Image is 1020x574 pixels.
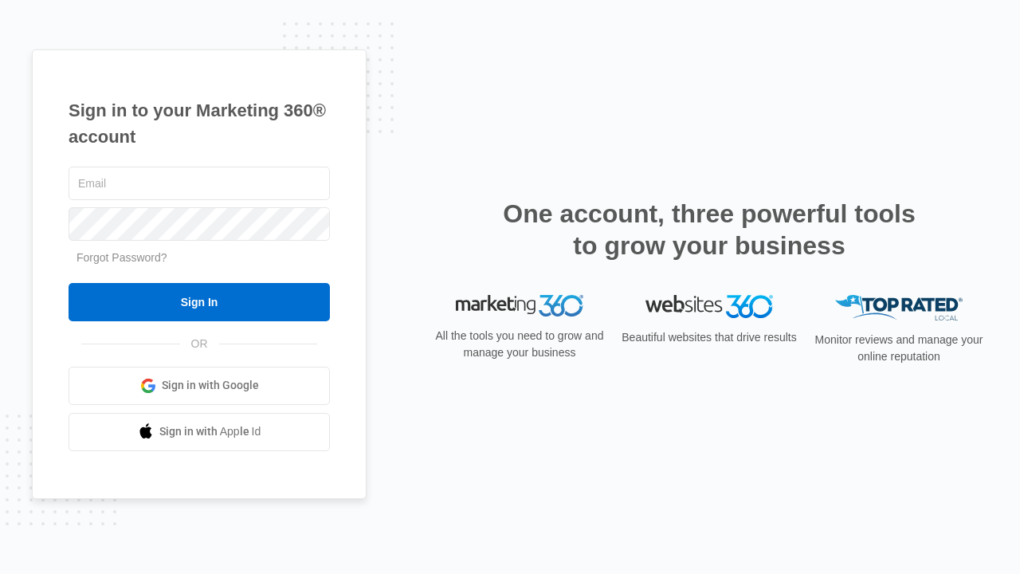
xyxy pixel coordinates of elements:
[645,295,773,318] img: Websites 360
[162,377,259,394] span: Sign in with Google
[69,283,330,321] input: Sign In
[810,332,988,365] p: Monitor reviews and manage your online reputation
[498,198,920,261] h2: One account, three powerful tools to grow your business
[430,328,609,361] p: All the tools you need to grow and manage your business
[180,336,219,352] span: OR
[620,329,798,346] p: Beautiful websites that drive results
[835,295,963,321] img: Top Rated Local
[76,251,167,264] a: Forgot Password?
[69,167,330,200] input: Email
[456,295,583,317] img: Marketing 360
[69,97,330,150] h1: Sign in to your Marketing 360® account
[159,423,261,440] span: Sign in with Apple Id
[69,413,330,451] a: Sign in with Apple Id
[69,367,330,405] a: Sign in with Google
